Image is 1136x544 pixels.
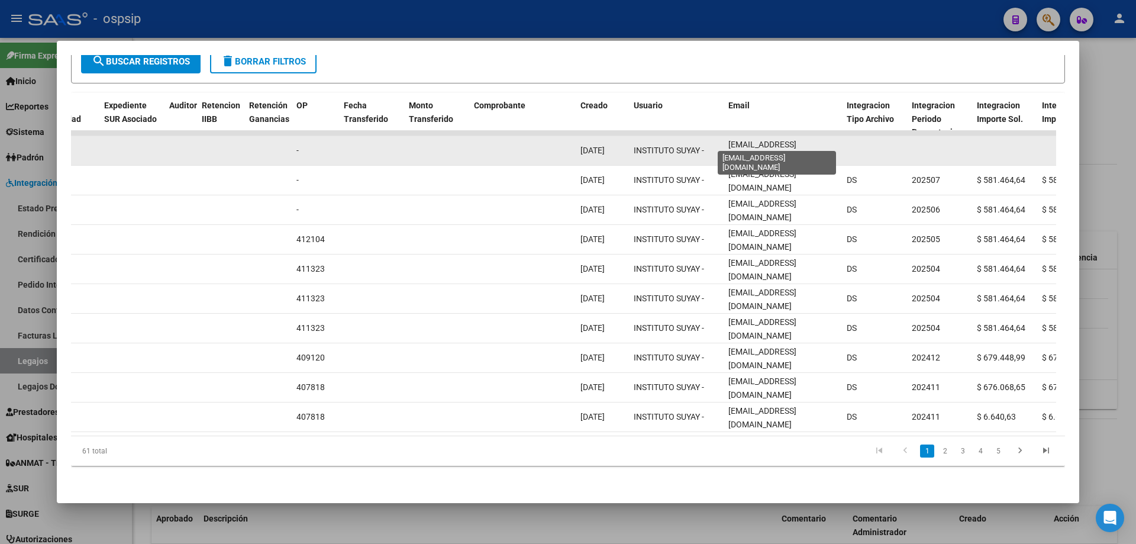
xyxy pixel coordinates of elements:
span: Integracion Importe Sol. [977,101,1023,124]
mat-icon: delete [221,54,235,68]
span: [EMAIL_ADDRESS][DOMAIN_NAME] [728,228,796,252]
span: 407818 [296,382,325,392]
span: DS [847,264,857,273]
span: INSTITUTO SUYAY - [634,175,704,185]
li: page 3 [954,441,972,461]
a: 3 [956,445,970,458]
span: DS [847,323,857,333]
datatable-header-cell: Usuario [629,93,724,145]
span: [DATE] [580,294,605,303]
span: $ 6.640,63 [1042,412,1081,421]
span: Retención Ganancias [249,101,289,124]
span: Auditoria [169,101,204,110]
span: $ 676.068,65 [1042,382,1090,392]
span: 411323 [296,294,325,303]
datatable-header-cell: Integracion Periodo Presentacion [907,93,972,145]
div: 61 total [71,436,267,466]
datatable-header-cell: Expediente SUR Asociado [99,93,164,145]
span: [EMAIL_ADDRESS][DOMAIN_NAME] [728,347,796,370]
span: Comprobante [474,101,525,110]
span: 412104 [296,234,325,244]
span: [DATE] [580,234,605,244]
span: INSTITUTO SUYAY - [634,234,704,244]
span: [DATE] [580,353,605,362]
span: Retencion IIBB [202,101,240,124]
span: Integracion Tipo Archivo [847,101,894,124]
span: [EMAIL_ADDRESS][DOMAIN_NAME] [728,258,796,281]
span: [DATE] [580,175,605,185]
span: 411323 [296,264,325,273]
mat-icon: search [92,54,106,68]
div: Open Intercom Messenger [1096,504,1124,532]
span: INSTITUTO SUYAY - [634,412,704,421]
li: page 1 [918,441,936,461]
li: page 4 [972,441,989,461]
span: 202411 [912,412,940,421]
datatable-header-cell: Comprobante [469,93,576,145]
span: INSTITUTO SUYAY - [634,205,704,214]
span: [DATE] [580,412,605,421]
span: $ 6.640,63 [977,412,1016,421]
span: 407818 [296,412,325,421]
datatable-header-cell: Auditoria [164,93,197,145]
span: Email [728,101,750,110]
span: - [296,146,299,155]
span: $ 676.068,65 [977,382,1025,392]
span: DS [847,294,857,303]
span: DS [847,412,857,421]
a: go to first page [868,445,890,458]
span: $ 581.464,64 [1042,234,1090,244]
span: DS [847,205,857,214]
span: 202504 [912,264,940,273]
span: $ 581.464,64 [977,205,1025,214]
span: $ 581.464,64 [1042,175,1090,185]
span: $ 581.464,64 [977,323,1025,333]
datatable-header-cell: Retencion IIBB [197,93,244,145]
span: [DATE] [580,382,605,392]
li: page 5 [989,441,1007,461]
span: [EMAIL_ADDRESS][DOMAIN_NAME] [728,288,796,311]
span: [EMAIL_ADDRESS][DOMAIN_NAME] [728,169,796,192]
a: 5 [991,445,1005,458]
datatable-header-cell: Monto Transferido [404,93,469,145]
a: go to last page [1035,445,1057,458]
span: $ 581.464,64 [1042,323,1090,333]
datatable-header-cell: Integracion Tipo Archivo [842,93,907,145]
datatable-header-cell: Integracion Importe Sol. [972,93,1037,145]
span: $ 581.464,64 [1042,264,1090,273]
span: $ 581.464,64 [977,175,1025,185]
span: [EMAIL_ADDRESS][DOMAIN_NAME] [728,140,796,163]
span: $ 581.464,64 [977,234,1025,244]
span: Borrar Filtros [221,56,306,67]
button: Borrar Filtros [210,50,317,73]
datatable-header-cell: Creado [576,93,629,145]
span: Usuario [634,101,663,110]
a: 1 [920,445,934,458]
a: go to next page [1009,445,1031,458]
span: INSTITUTO SUYAY - [634,353,704,362]
span: DS [847,234,857,244]
span: Monto Transferido [409,101,453,124]
datatable-header-cell: Fecha Transferido [339,93,404,145]
span: $ 581.464,64 [977,294,1025,303]
span: Fecha Transferido [344,101,388,124]
span: - [296,205,299,214]
span: [EMAIL_ADDRESS][DOMAIN_NAME] [728,406,796,429]
span: 202505 [912,234,940,244]
span: INSTITUTO SUYAY - [634,382,704,392]
span: [DATE] [580,323,605,333]
span: $ 679.448,99 [977,353,1025,362]
span: OP [296,101,308,110]
a: 2 [938,445,952,458]
a: go to previous page [894,445,916,458]
span: 409120 [296,353,325,362]
span: DS [847,353,857,362]
span: - [296,175,299,185]
li: page 2 [936,441,954,461]
datatable-header-cell: OP [292,93,339,145]
span: [EMAIL_ADDRESS][DOMAIN_NAME] [728,199,796,222]
span: 202506 [912,205,940,214]
span: Expediente SUR Asociado [104,101,157,124]
span: [DATE] [580,146,605,155]
span: 202504 [912,323,940,333]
